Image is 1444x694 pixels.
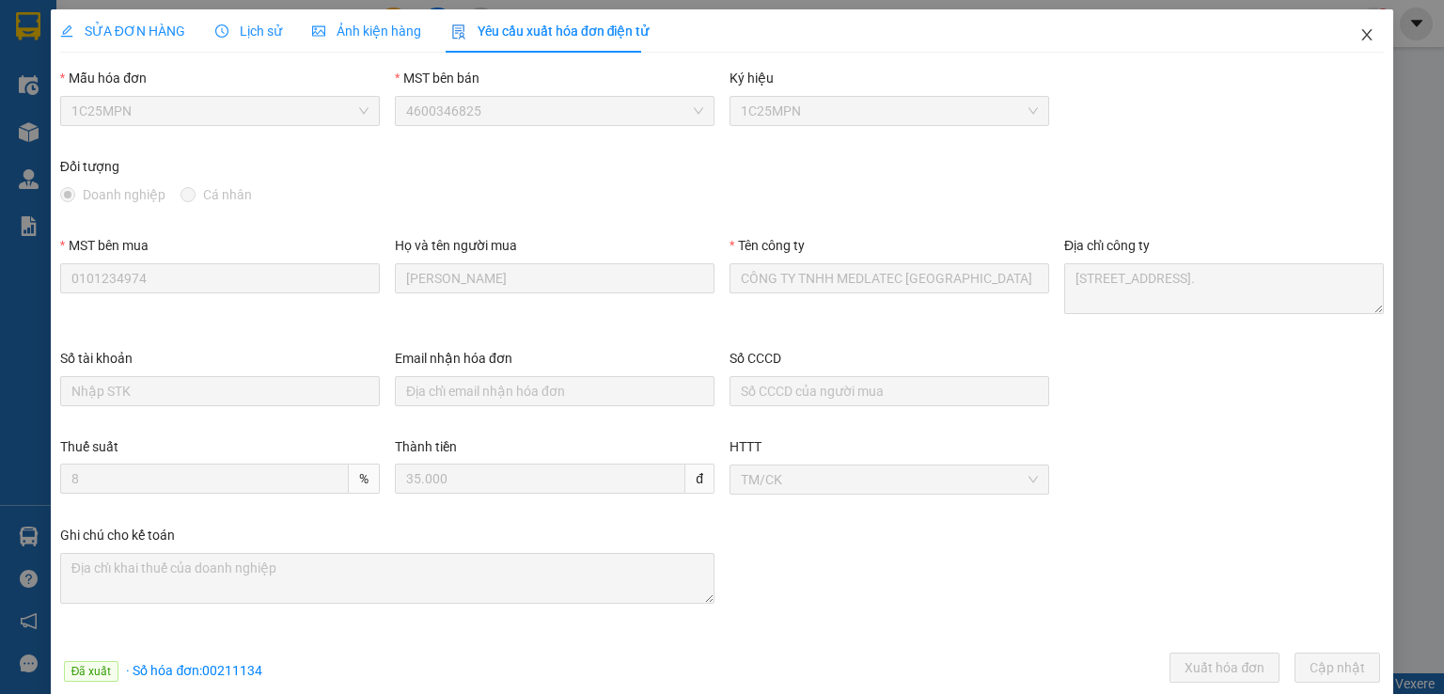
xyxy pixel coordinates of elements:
input: Email nhận hóa đơn [395,376,714,406]
input: Tên công ty [730,263,1049,293]
label: Thành tiền [395,439,457,454]
label: Tên công ty [730,238,805,253]
span: edit [60,24,73,38]
span: Lịch sử [215,24,282,39]
textarea: Ghi chú đơn hàng Ghi chú cho kế toán [60,553,714,604]
label: MST bên bán [395,71,479,86]
span: 1C25MPN [71,97,369,125]
span: TM/CK [741,465,1038,494]
input: Thuế suất [60,464,349,494]
label: Mẫu hóa đơn [60,71,147,86]
span: 1C25MPN [741,97,1038,125]
label: Số CCCD [730,351,781,366]
span: 4600346825 [406,97,703,125]
span: Cá nhân [196,184,259,205]
label: Email nhận hóa đơn [395,351,512,366]
label: Họ và tên người mua [395,238,517,253]
span: SỬA ĐƠN HÀNG [60,24,185,39]
span: đ [685,464,714,494]
button: Xuất hóa đơn [1169,653,1279,683]
label: Ghi chú cho kế toán [60,528,175,543]
label: MST bên mua [60,238,149,253]
span: picture [312,24,325,38]
button: Cập nhật [1295,653,1380,683]
button: Close [1341,9,1393,62]
span: clock-circle [215,24,228,38]
input: MST bên mua [60,263,380,293]
label: HTTT [730,439,761,454]
input: Số tài khoản [60,376,380,406]
label: Ký hiệu [730,71,774,86]
span: % [349,464,380,494]
label: Đối tượng [60,159,119,174]
label: Số tài khoản [60,351,133,366]
span: Yêu cầu xuất hóa đơn điện tử [451,24,650,39]
span: close [1359,27,1374,42]
label: Địa chỉ công ty [1064,238,1150,253]
span: Ảnh kiện hàng [312,24,421,39]
input: Số CCCD [730,376,1049,406]
textarea: Địa chỉ công ty [1064,263,1384,314]
span: · Số hóa đơn: 00211134 [126,663,262,678]
span: Doanh nghiệp [75,184,173,205]
label: Thuế suất [60,439,118,454]
input: Họ và tên người mua [395,263,714,293]
img: icon [451,24,466,39]
span: Đã xuất [64,661,119,682]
